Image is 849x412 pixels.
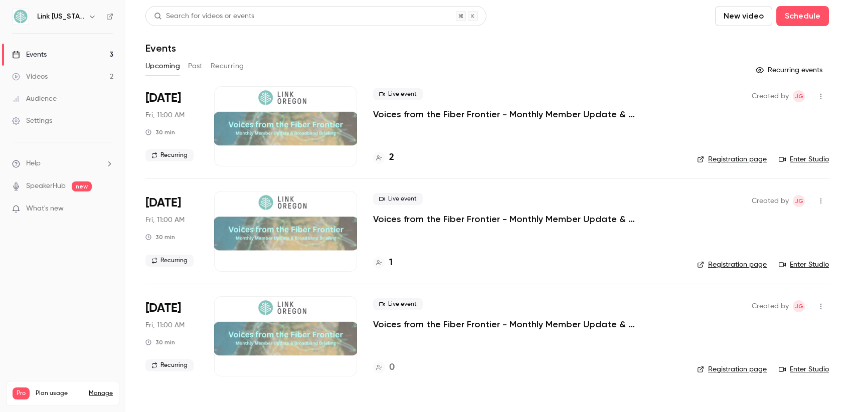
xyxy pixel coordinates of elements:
h4: 0 [389,361,395,374]
div: 30 min [145,128,175,136]
a: 0 [373,361,395,374]
a: Registration page [697,154,767,164]
div: Settings [12,116,52,126]
span: JG [795,195,803,207]
span: Live event [373,88,423,100]
span: Fri, 11:00 AM [145,110,185,120]
span: JG [795,300,803,312]
h4: 1 [389,256,393,270]
a: Registration page [697,364,767,374]
span: Help [26,158,41,169]
span: Plan usage [36,389,83,397]
span: Jerry Gaube [793,300,805,312]
span: Live event [373,298,423,310]
a: Enter Studio [779,154,829,164]
span: Created by [752,195,789,207]
a: SpeakerHub [26,181,66,191]
div: Search for videos or events [154,11,254,22]
a: Enter Studio [779,364,829,374]
div: Oct 17 Fri, 11:00 AM (America/Los Angeles) [145,86,198,166]
a: Enter Studio [779,260,829,270]
span: What's new [26,203,64,214]
a: Voices from the Fiber Frontier - Monthly Member Update & Broadband Briefing [373,108,674,120]
a: Voices from the Fiber Frontier - Monthly Member Update & Broadband Briefing [373,213,674,225]
h1: Events [145,42,176,54]
button: Past [188,58,203,74]
button: Recurring [211,58,244,74]
div: Events [12,50,47,60]
h6: Link [US_STATE] [37,12,84,22]
span: Created by [752,90,789,102]
li: help-dropdown-opener [12,158,113,169]
span: [DATE] [145,300,181,316]
a: Voices from the Fiber Frontier - Monthly Member Update & Broadband Briefing [373,318,674,330]
span: Fri, 11:00 AM [145,320,185,330]
span: new [72,181,92,191]
span: Jerry Gaube [793,195,805,207]
div: Audience [12,94,57,104]
span: Recurring [145,255,194,267]
span: Jerry Gaube [793,90,805,102]
span: Created by [752,300,789,312]
span: [DATE] [145,195,181,211]
iframe: Noticeable Trigger [101,204,113,214]
div: 30 min [145,233,175,241]
span: Pro [13,387,30,399]
span: Fri, 11:00 AM [145,215,185,225]
a: 1 [373,256,393,270]
button: Schedule [776,6,829,26]
div: 30 min [145,338,175,346]
a: Registration page [697,260,767,270]
a: Manage [89,389,113,397]
span: Recurring [145,359,194,371]
span: JG [795,90,803,102]
span: [DATE] [145,90,181,106]
div: Videos [12,72,48,82]
button: Upcoming [145,58,180,74]
a: 2 [373,151,394,164]
span: Recurring [145,149,194,161]
button: New video [715,6,772,26]
h4: 2 [389,151,394,164]
div: Nov 21 Fri, 11:00 AM (America/Los Angeles) [145,191,198,271]
button: Recurring events [751,62,829,78]
img: Link Oregon [13,9,29,25]
div: Dec 19 Fri, 11:00 AM (America/Los Angeles) [145,296,198,376]
span: Live event [373,193,423,205]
